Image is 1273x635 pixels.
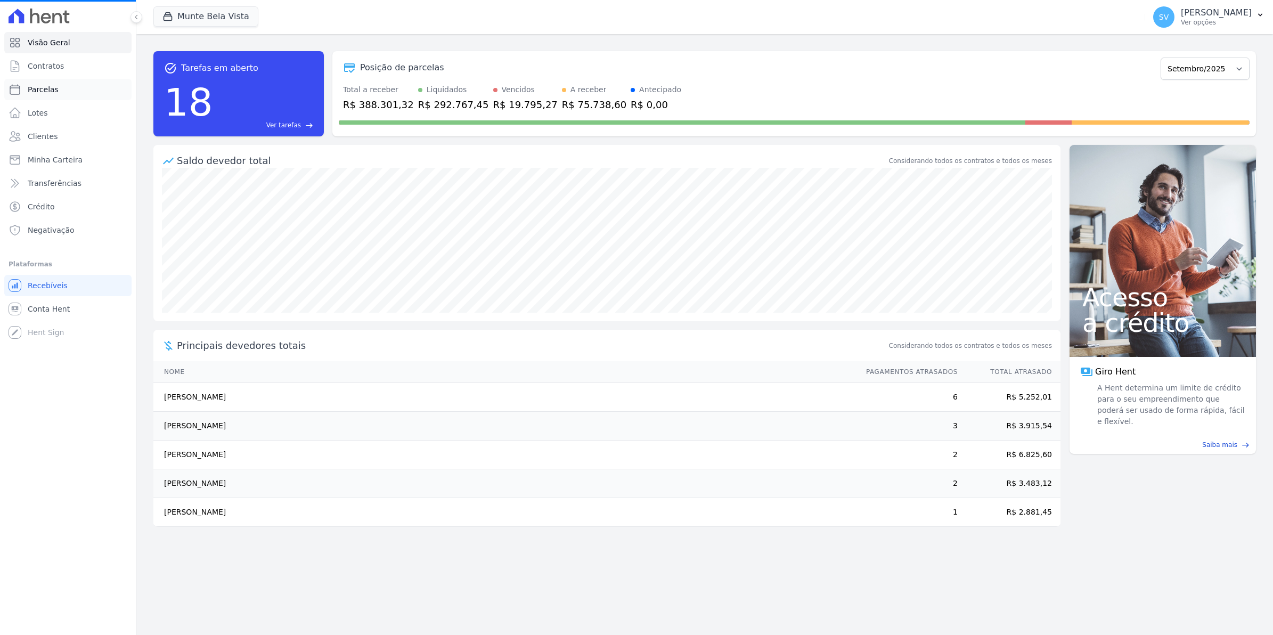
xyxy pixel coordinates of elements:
[1145,2,1273,32] button: SV [PERSON_NAME] Ver opções
[28,84,59,95] span: Parcelas
[631,97,681,112] div: R$ 0,00
[1181,7,1252,18] p: [PERSON_NAME]
[177,153,887,168] div: Saldo devedor total
[305,121,313,129] span: east
[28,178,81,189] span: Transferências
[4,275,132,296] a: Recebíveis
[856,498,958,527] td: 1
[4,173,132,194] a: Transferências
[153,441,856,469] td: [PERSON_NAME]
[4,219,132,241] a: Negativação
[164,75,213,130] div: 18
[153,383,856,412] td: [PERSON_NAME]
[4,79,132,100] a: Parcelas
[856,469,958,498] td: 2
[958,412,1060,441] td: R$ 3.915,54
[418,97,489,112] div: R$ 292.767,45
[958,469,1060,498] td: R$ 3.483,12
[9,258,127,271] div: Plataformas
[856,412,958,441] td: 3
[502,84,535,95] div: Vencidos
[889,156,1052,166] div: Considerando todos os contratos e todos os meses
[1242,441,1250,449] span: east
[4,149,132,170] a: Minha Carteira
[266,120,301,130] span: Ver tarefas
[153,6,258,27] button: Munte Bela Vista
[4,55,132,77] a: Contratos
[4,126,132,147] a: Clientes
[958,361,1060,383] th: Total Atrasado
[1095,382,1245,427] span: A Hent determina um limite de crédito para o seu empreendimento que poderá ser usado de forma ráp...
[1181,18,1252,27] p: Ver opções
[958,383,1060,412] td: R$ 5.252,01
[181,62,258,75] span: Tarefas em aberto
[889,341,1052,351] span: Considerando todos os contratos e todos os meses
[4,196,132,217] a: Crédito
[177,338,887,353] span: Principais devedores totais
[958,498,1060,527] td: R$ 2.881,45
[153,469,856,498] td: [PERSON_NAME]
[958,441,1060,469] td: R$ 6.825,60
[1095,365,1136,378] span: Giro Hent
[1159,13,1169,21] span: SV
[28,280,68,291] span: Recebíveis
[856,441,958,469] td: 2
[1202,440,1237,450] span: Saiba mais
[217,120,313,130] a: Ver tarefas east
[343,97,414,112] div: R$ 388.301,32
[493,97,558,112] div: R$ 19.795,27
[28,201,55,212] span: Crédito
[1076,440,1250,450] a: Saiba mais east
[639,84,681,95] div: Antecipado
[1082,284,1243,310] span: Acesso
[28,108,48,118] span: Lotes
[153,412,856,441] td: [PERSON_NAME]
[4,32,132,53] a: Visão Geral
[28,225,75,235] span: Negativação
[856,383,958,412] td: 6
[28,131,58,142] span: Clientes
[153,361,856,383] th: Nome
[360,61,444,74] div: Posição de parcelas
[164,62,177,75] span: task_alt
[28,154,83,165] span: Minha Carteira
[153,498,856,527] td: [PERSON_NAME]
[28,37,70,48] span: Visão Geral
[427,84,467,95] div: Liquidados
[28,61,64,71] span: Contratos
[4,298,132,320] a: Conta Hent
[562,97,626,112] div: R$ 75.738,60
[856,361,958,383] th: Pagamentos Atrasados
[28,304,70,314] span: Conta Hent
[4,102,132,124] a: Lotes
[1082,310,1243,336] span: a crédito
[343,84,414,95] div: Total a receber
[570,84,607,95] div: A receber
